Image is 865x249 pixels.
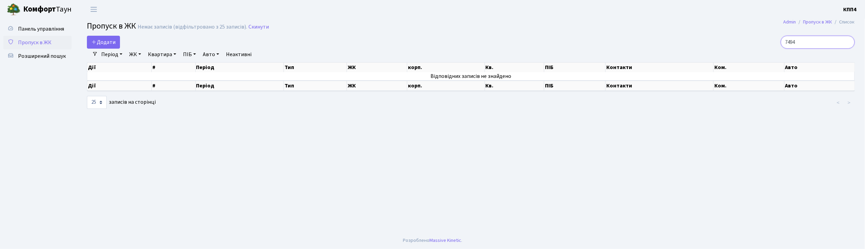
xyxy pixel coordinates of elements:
[714,63,784,72] th: Ком.
[91,38,116,46] span: Додати
[87,36,120,49] a: Додати
[485,63,544,72] th: Кв.
[785,63,855,72] th: Авто
[3,22,72,36] a: Панель управління
[284,81,347,91] th: Тип
[429,237,461,244] a: Massive Kinetic
[152,63,196,72] th: #
[223,49,254,60] a: Неактивні
[832,18,855,26] li: Список
[485,81,544,91] th: Кв.
[18,25,64,33] span: Панель управління
[196,81,284,91] th: Період
[781,36,855,49] input: Пошук...
[126,49,144,60] a: ЖК
[248,24,269,30] a: Скинути
[606,81,714,91] th: Контакти
[844,6,857,13] b: КПП4
[407,63,485,72] th: корп.
[23,4,56,15] b: Комфорт
[196,63,284,72] th: Період
[18,39,51,46] span: Пропуск в ЖК
[347,81,407,91] th: ЖК
[200,49,222,60] a: Авто
[98,49,125,60] a: Період
[803,18,832,26] a: Пропуск в ЖК
[87,63,152,72] th: Дії
[18,52,66,60] span: Розширений пошук
[3,49,72,63] a: Розширений пошук
[844,5,857,14] a: КПП4
[152,81,196,91] th: #
[145,49,179,60] a: Квартира
[7,3,20,16] img: logo.png
[785,81,855,91] th: Авто
[87,72,855,80] td: Відповідних записів не знайдено
[87,20,136,32] span: Пропуск в ЖК
[3,36,72,49] a: Пропуск в ЖК
[87,81,152,91] th: Дії
[403,237,462,244] div: Розроблено .
[180,49,199,60] a: ПІБ
[544,81,606,91] th: ПІБ
[138,24,247,30] div: Немає записів (відфільтровано з 25 записів).
[714,81,784,91] th: Ком.
[85,4,102,15] button: Переключити навігацію
[407,81,485,91] th: корп.
[23,4,72,15] span: Таун
[544,63,606,72] th: ПІБ
[606,63,714,72] th: Контакти
[87,96,156,109] label: записів на сторінці
[284,63,347,72] th: Тип
[87,96,107,109] select: записів на сторінці
[347,63,407,72] th: ЖК
[773,15,865,29] nav: breadcrumb
[784,18,796,26] a: Admin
